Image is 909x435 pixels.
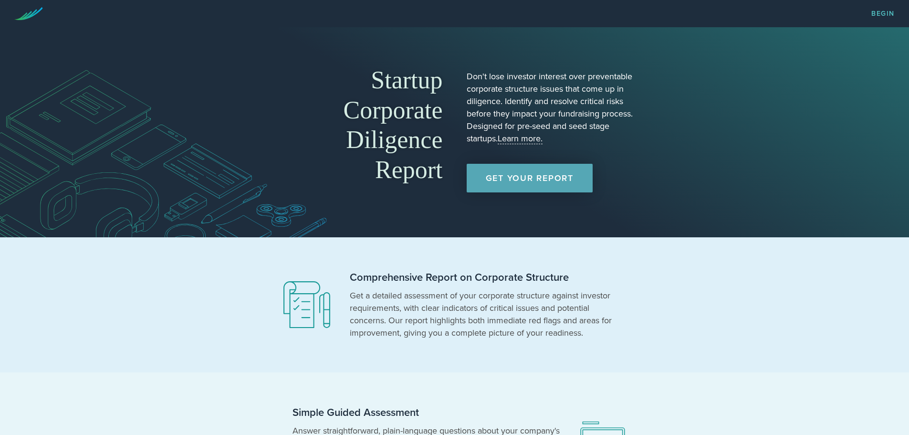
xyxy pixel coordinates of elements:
[350,271,617,285] h2: Comprehensive Report on Corporate Structure
[273,65,443,185] h1: Startup Corporate Diligence Report
[467,164,593,192] a: Get Your Report
[293,406,560,420] h2: Simple Guided Assessment
[871,11,895,17] a: Begin
[467,70,636,145] p: Don't lose investor interest over preventable corporate structure issues that come up in diligenc...
[498,133,543,144] a: Learn more.
[350,289,617,339] p: Get a detailed assessment of your corporate structure against investor requirements, with clear i...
